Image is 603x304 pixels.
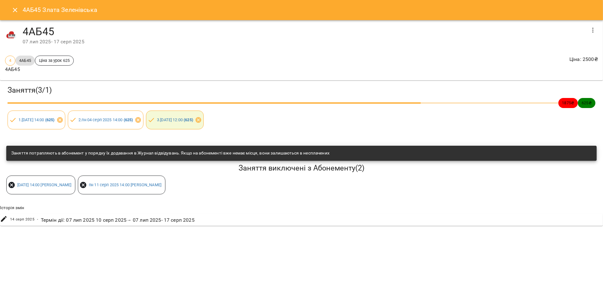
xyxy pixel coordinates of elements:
[146,111,204,129] div: 3.[DATE] 12:00 (625)
[5,57,15,63] span: 4
[5,66,74,73] p: 4АБ45
[558,100,578,106] span: 1875 ₴
[5,29,18,41] img: 42377b0de29e0fb1f7aad4b12e1980f7.jpeg
[40,215,196,225] div: Термін дії : 07 лип 2025 10 серп 2025 → 07 лип 2025 - 17 серп 2025
[569,56,598,63] p: Ціна : 2500 ₴
[23,38,585,46] div: 07 лип 2025 - 17 серп 2025
[11,148,330,159] div: Заняття потрапляють в абонемент у порядку їх додавання в Журнал відвідувань. Якщо на абонементі в...
[8,111,65,129] div: 1.[DATE] 14:00 (625)
[45,117,55,122] b: ( 625 )
[17,182,72,187] a: [DATE] 14:00 [PERSON_NAME]
[89,182,161,187] a: пн 11 серп 2025 14:00 [PERSON_NAME]
[124,117,133,122] b: ( 625 )
[6,163,597,173] h5: Заняття виключені з Абонементу ( 2 )
[23,5,97,15] h6: 4АБ45 Злата Зеленівська
[578,100,595,106] span: 625 ₴
[15,57,35,63] span: 4АБ45
[19,117,55,122] a: 1.[DATE] 14:00 (625)
[78,117,133,122] a: 2.пн 04 серп 2025 14:00 (625)
[35,57,73,63] span: Ціна за урок 625
[157,117,193,122] a: 3.[DATE] 12:00 (625)
[23,25,585,38] h4: 4АБ45
[68,111,144,129] div: 2.пн 04 серп 2025 14:00 (625)
[8,85,595,95] h3: Заняття ( 3 / 1 )
[8,3,23,18] button: Close
[10,216,35,223] span: 14 серп 2025
[184,117,193,122] b: ( 625 )
[37,216,38,223] span: -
